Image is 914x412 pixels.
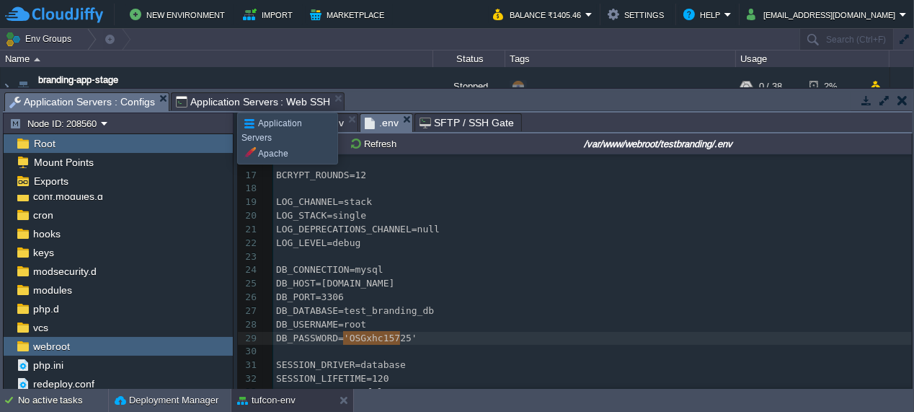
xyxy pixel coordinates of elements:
a: vcs [30,321,50,334]
a: keys [30,246,56,259]
img: AMDAwAAAACH5BAEAAAAALAAAAAABAAEAAAICRAEAOw== [1,67,12,106]
div: 31 [238,359,260,372]
span: DB_PORT=3306 [276,292,344,302]
button: Node ID: 208560 [9,117,101,130]
span: OSGxhc15725 [350,333,412,343]
button: Import [243,6,297,23]
a: cron [30,209,56,222]
img: AMDAwAAAACH5BAEAAAAALAAAAAABAAEAAAICRAEAOw== [34,58,40,61]
span: LOG_LEVEL=debug [276,237,360,248]
div: Status [434,51,505,67]
div: 27 [238,304,260,318]
span: SFTP / SSH Gate [420,114,514,131]
div: 25 [238,277,260,291]
div: 20 [238,209,260,223]
li: /var/www/webroot/testbranding/.env [360,113,413,131]
div: 33 [238,386,260,400]
span: DB_CONNECTION=mysql [276,264,383,275]
div: 0 / 38 [759,67,782,106]
button: Deployment Manager [115,393,218,408]
a: modsecurity.d [30,265,99,278]
div: 23 [238,250,260,264]
span: DB_HOST=[DOMAIN_NAME] [276,278,394,289]
button: Balance ₹1405.46 [493,6,585,23]
a: conf.modules.d [30,190,105,203]
div: No active tasks [18,389,108,412]
a: Exports [31,175,71,188]
div: 22 [238,237,260,250]
div: 21 [238,223,260,237]
div: 24 [238,263,260,277]
button: Env Groups [5,29,76,49]
span: .env [365,114,399,132]
div: 32 [238,372,260,386]
button: Refresh [350,137,401,150]
a: branding-app-stage [38,73,118,87]
span: ' [412,333,417,343]
button: Marketplace [310,6,389,23]
div: 18 [238,182,260,196]
a: php.d [30,302,61,315]
span: LOG_STACK=single [276,210,366,221]
button: [EMAIL_ADDRESS][DOMAIN_NAME] [747,6,900,23]
div: 30 [238,345,260,359]
span: LOG_DEPRECATIONS_CHANNEL=null [276,224,440,235]
div: Stopped [433,67,505,106]
span: Application Servers : Configs [9,93,155,111]
div: 17 [238,169,260,183]
div: 26 [238,291,260,304]
span: BCRYPT_ROUNDS=12 [276,170,366,180]
a: modules [30,284,74,297]
a: Mount Points [31,156,96,169]
span: Application Servers : Web SSH [176,93,331,110]
span: LOG_CHANNEL=stack [276,196,372,207]
span: DB_PASSWORD=' [276,333,350,343]
div: Application Servers [241,115,334,146]
div: 28 [238,318,260,332]
div: Tags [506,51,735,67]
span: SESSION_DRIVER=database [276,359,406,370]
a: php.ini [30,359,66,372]
img: AMDAwAAAACH5BAEAAAAALAAAAAABAAEAAAICRAEAOw== [13,67,33,106]
div: 2% [809,67,856,106]
a: Root [31,137,58,150]
a: redeploy.conf [30,377,97,390]
span: DB_USERNAME=root [276,319,366,330]
button: Settings [608,6,668,23]
div: Apache [241,146,334,162]
button: Help [683,6,724,23]
div: Name [1,51,432,67]
div: 29 [238,332,260,346]
span: SESSION_LIFETIME=120 [276,373,389,384]
span: SESSION_ENCRYPT=false [276,387,394,398]
div: 19 [238,196,260,209]
button: New Environment [130,6,229,23]
img: CloudJiffy [5,6,103,24]
span: DB_DATABASE=test_branding_db [276,305,434,316]
a: hooks [30,227,63,240]
div: Usage [737,51,889,67]
a: webroot [30,340,72,353]
button: tufcon-env [237,393,296,408]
